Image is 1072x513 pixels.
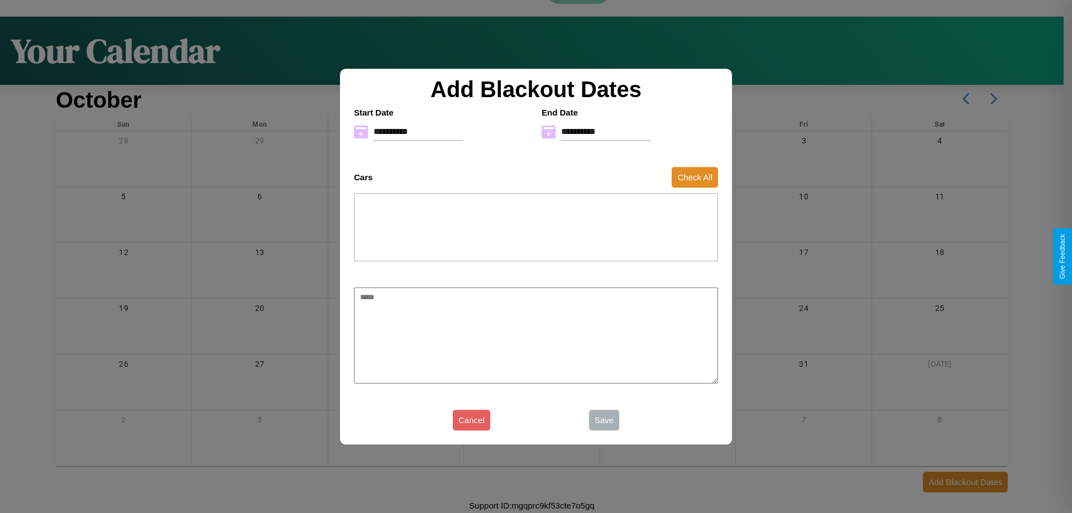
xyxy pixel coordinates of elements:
[672,167,718,188] button: Check All
[348,77,724,102] h2: Add Blackout Dates
[589,410,619,430] button: Save
[354,108,530,117] h4: Start Date
[1059,234,1066,279] div: Give Feedback
[542,108,718,117] h4: End Date
[354,172,372,182] h4: Cars
[453,410,490,430] button: Cancel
